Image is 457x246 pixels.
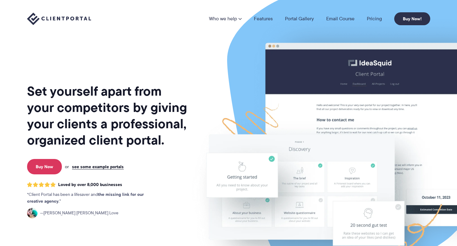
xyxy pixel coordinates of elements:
h1: Set yourself apart from your competitors by giving your clients a professional, organized client ... [27,83,188,148]
a: Pricing [367,16,382,21]
a: Buy Now! [394,12,430,25]
span: Loved by over 8,000 businesses [58,182,122,187]
a: Buy Now [27,159,62,174]
a: Email Course [326,16,355,21]
a: Features [254,16,273,21]
a: Portal Gallery [285,16,314,21]
a: see some example portals [72,164,124,169]
strong: the missing link for our creative agency [27,191,144,204]
span: or [65,164,69,169]
p: Client Portal has been a lifesaver and . [27,191,156,205]
a: Who we help [209,16,242,21]
span: [PERSON_NAME] [PERSON_NAME] Love [40,210,118,216]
